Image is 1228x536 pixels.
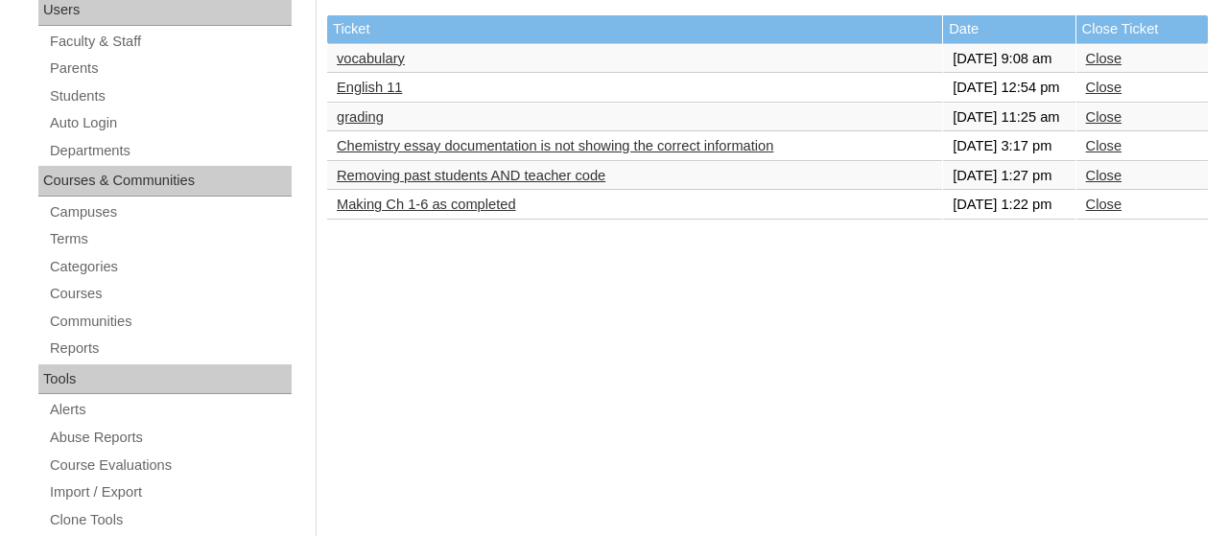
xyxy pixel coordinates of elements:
[48,255,292,279] a: Categories
[1086,197,1122,212] a: Close
[48,480,292,504] a: Import / Export
[337,197,516,212] a: Making Ch 1-6 as completed
[48,139,292,163] a: Departments
[48,227,292,251] a: Terms
[1086,51,1122,66] a: Close
[48,398,292,422] a: Alerts
[943,15,1074,44] td: Date
[48,282,292,306] a: Courses
[943,74,1074,103] td: [DATE] 12:54 pm
[943,132,1074,161] td: [DATE] 3:17 pm
[327,15,942,44] td: Ticket
[38,166,292,197] div: Courses & Communities
[48,57,292,81] a: Parents
[48,426,292,450] a: Abuse Reports
[943,45,1074,74] td: [DATE] 9:08 am
[337,138,773,153] a: Chemistry essay documentation is not showing the correct information
[38,364,292,395] div: Tools
[48,508,292,532] a: Clone Tools
[48,30,292,54] a: Faculty & Staff
[48,454,292,478] a: Course Evaluations
[48,84,292,108] a: Students
[1086,80,1122,95] a: Close
[337,51,405,66] a: vocabulary
[943,191,1074,220] td: [DATE] 1:22 pm
[1076,15,1208,44] td: Close Ticket
[943,104,1074,132] td: [DATE] 11:25 am
[48,111,292,135] a: Auto Login
[1086,109,1122,125] a: Close
[943,162,1074,191] td: [DATE] 1:27 pm
[337,168,605,183] a: Removing past students AND teacher code
[48,200,292,224] a: Campuses
[337,80,402,95] a: English 11
[1086,168,1122,183] a: Close
[48,337,292,361] a: Reports
[48,310,292,334] a: Communities
[1086,138,1122,153] a: Close
[337,109,384,125] a: grading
